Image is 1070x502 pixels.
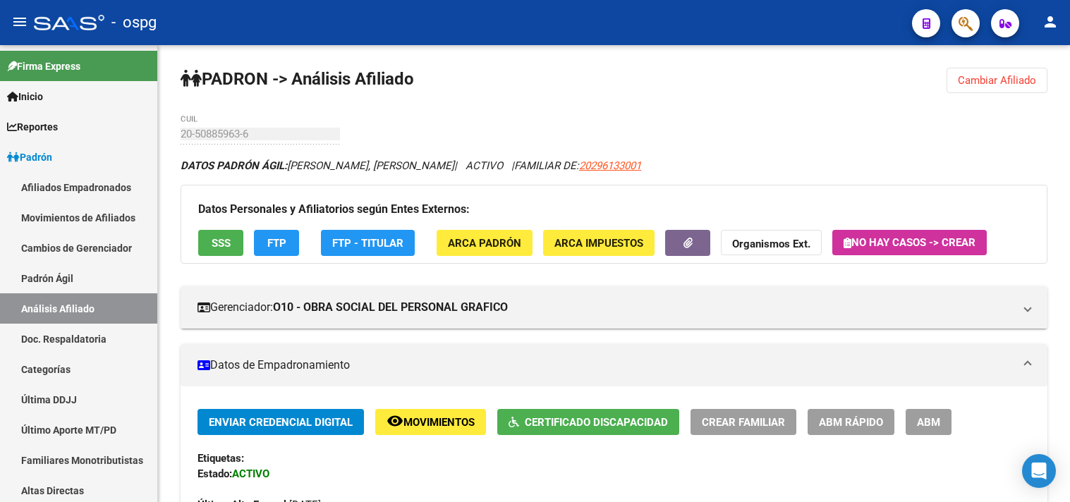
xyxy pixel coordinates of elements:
[375,409,486,435] button: Movimientos
[1042,13,1059,30] mat-icon: person
[579,159,641,172] span: 20296133001
[7,119,58,135] span: Reportes
[844,236,975,249] span: No hay casos -> Crear
[332,237,403,250] span: FTP - Titular
[958,74,1036,87] span: Cambiar Afiliado
[819,416,883,429] span: ABM Rápido
[808,409,894,435] button: ABM Rápido
[197,409,364,435] button: Enviar Credencial Digital
[198,230,243,256] button: SSS
[212,237,231,250] span: SSS
[197,357,1014,373] mat-panel-title: Datos de Empadronamiento
[254,230,299,256] button: FTP
[321,230,415,256] button: FTP - Titular
[232,467,269,480] strong: ACTIVO
[525,416,668,429] span: Certificado Discapacidad
[497,409,679,435] button: Certificado Discapacidad
[437,230,533,256] button: ARCA Padrón
[111,7,157,38] span: - ospg
[197,467,232,480] strong: Estado:
[181,159,287,172] strong: DATOS PADRÓN ÁGIL:
[403,416,475,429] span: Movimientos
[906,409,952,435] button: ABM
[543,230,655,256] button: ARCA Impuestos
[691,409,796,435] button: Crear Familiar
[1022,454,1056,488] div: Open Intercom Messenger
[7,149,52,165] span: Padrón
[448,237,521,250] span: ARCA Padrón
[198,200,1030,219] h3: Datos Personales y Afiliatorios según Entes Externos:
[7,89,43,104] span: Inicio
[7,59,80,74] span: Firma Express
[514,159,641,172] span: FAMILIAR DE:
[387,412,403,429] mat-icon: remove_red_eye
[917,416,940,429] span: ABM
[702,416,785,429] span: Crear Familiar
[197,452,244,465] strong: Etiquetas:
[181,159,454,172] span: [PERSON_NAME], [PERSON_NAME]
[267,237,286,250] span: FTP
[181,159,641,172] i: | ACTIVO |
[181,286,1047,329] mat-expansion-panel-header: Gerenciador:O10 - OBRA SOCIAL DEL PERSONAL GRAFICO
[197,300,1014,315] mat-panel-title: Gerenciador:
[181,344,1047,386] mat-expansion-panel-header: Datos de Empadronamiento
[273,300,508,315] strong: O10 - OBRA SOCIAL DEL PERSONAL GRAFICO
[832,230,987,255] button: No hay casos -> Crear
[732,238,810,250] strong: Organismos Ext.
[11,13,28,30] mat-icon: menu
[209,416,353,429] span: Enviar Credencial Digital
[947,68,1047,93] button: Cambiar Afiliado
[181,69,414,89] strong: PADRON -> Análisis Afiliado
[554,237,643,250] span: ARCA Impuestos
[721,230,822,256] button: Organismos Ext.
